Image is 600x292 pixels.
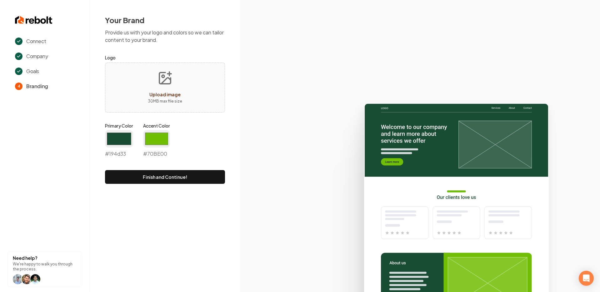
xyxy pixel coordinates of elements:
strong: Need help? [13,255,37,261]
span: Upload image [149,92,181,97]
button: Need help?We're happy to walk you through the process.help icon Willhelp icon Willhelp icon arwin [7,251,82,287]
img: Rebolt Logo [15,15,52,25]
button: Finish and Continue! [105,170,225,184]
p: We're happy to walk you through the process. [13,262,77,272]
h2: Your Brand [105,15,225,25]
span: 4 [15,83,22,90]
label: Logo [105,54,225,61]
p: Provide us with your logo and colors so we can tailor content to your brand. [105,29,225,44]
label: Primary Color [105,123,133,129]
img: help icon Will [13,274,23,284]
div: Open Intercom Messenger [579,271,594,286]
span: Branding [26,83,48,90]
span: Goals [26,68,39,75]
span: Company [26,53,48,60]
img: help icon arwin [30,274,40,284]
div: #70BE00 [143,130,170,158]
label: Accent Color [143,123,170,129]
button: Upload image [143,66,187,109]
p: 30 MB max file size [148,98,182,104]
div: #194d33 [105,130,133,158]
span: Connect [26,38,46,45]
img: help icon Will [22,274,32,284]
